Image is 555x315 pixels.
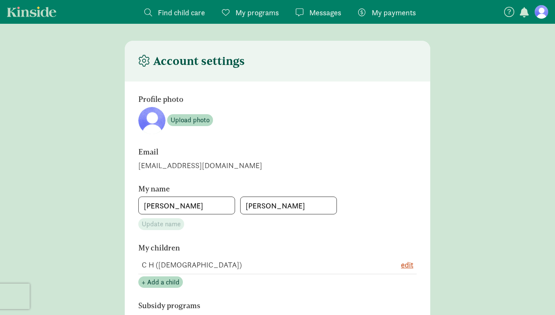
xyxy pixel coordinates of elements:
input: First name [139,197,235,214]
h4: Account settings [138,54,245,68]
button: + Add a child [138,276,183,288]
button: Upload photo [167,114,213,126]
h6: My name [138,185,372,193]
span: + Add a child [142,277,179,287]
td: C H ([DEMOGRAPHIC_DATA]) [138,256,374,274]
button: edit [401,259,413,270]
input: Last name [241,197,336,214]
button: Update name [138,218,184,230]
div: [EMAIL_ADDRESS][DOMAIN_NAME] [138,160,417,171]
span: Update name [142,219,181,229]
h6: My children [138,244,372,252]
span: My payments [372,7,416,18]
h6: Subsidy programs [138,301,372,310]
span: Find child care [158,7,205,18]
span: My programs [235,7,279,18]
span: Messages [309,7,341,18]
span: Upload photo [171,115,210,125]
h6: Email [138,148,372,156]
h6: Profile photo [138,95,372,104]
a: Kinside [7,6,56,17]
